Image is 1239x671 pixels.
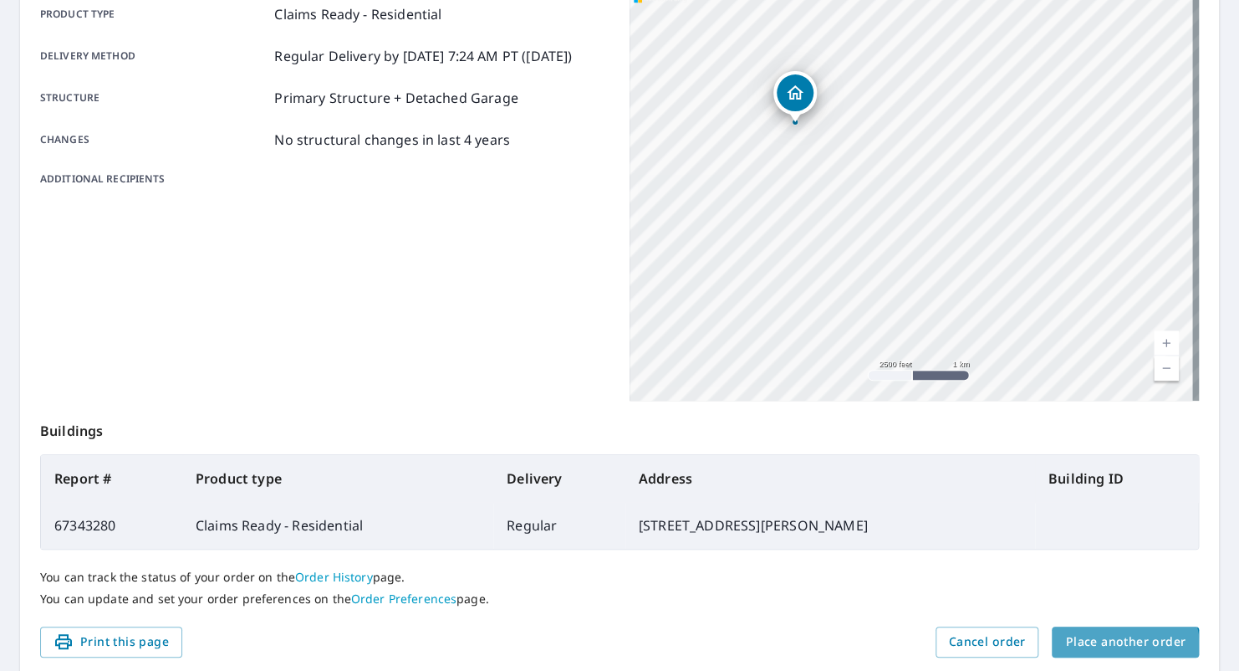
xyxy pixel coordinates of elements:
td: Claims Ready - Residential [182,502,493,549]
a: Current Level 13, Zoom In [1154,330,1179,356]
a: Order History [295,569,373,585]
span: Print this page [54,632,169,653]
p: No structural changes in last 4 years [274,130,510,150]
button: Place another order [1052,627,1199,658]
a: Current Level 13, Zoom Out [1154,356,1179,381]
th: Product type [182,455,493,502]
p: Regular Delivery by [DATE] 7:24 AM PT ([DATE]) [274,46,572,66]
p: Primary Structure + Detached Garage [274,88,518,108]
span: Place another order [1065,632,1185,653]
p: Additional recipients [40,172,268,187]
th: Delivery [493,455,625,502]
p: Product type [40,4,268,24]
p: Changes [40,130,268,150]
p: Structure [40,88,268,108]
p: You can update and set your order preferences on the page. [40,592,1199,607]
td: 67343280 [41,502,182,549]
button: Cancel order [936,627,1039,658]
th: Report # [41,455,182,502]
span: Cancel order [949,632,1026,653]
a: Order Preferences [351,591,456,607]
p: Buildings [40,401,1199,454]
button: Print this page [40,627,182,658]
th: Building ID [1035,455,1198,502]
p: You can track the status of your order on the page. [40,570,1199,585]
td: [STREET_ADDRESS][PERSON_NAME] [625,502,1035,549]
p: Delivery method [40,46,268,66]
div: Dropped pin, building 1, Residential property, 2506 Frances Ave Saint Louis, MO 63114 [773,71,817,123]
th: Address [625,455,1035,502]
td: Regular [493,502,625,549]
p: Claims Ready - Residential [274,4,441,24]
